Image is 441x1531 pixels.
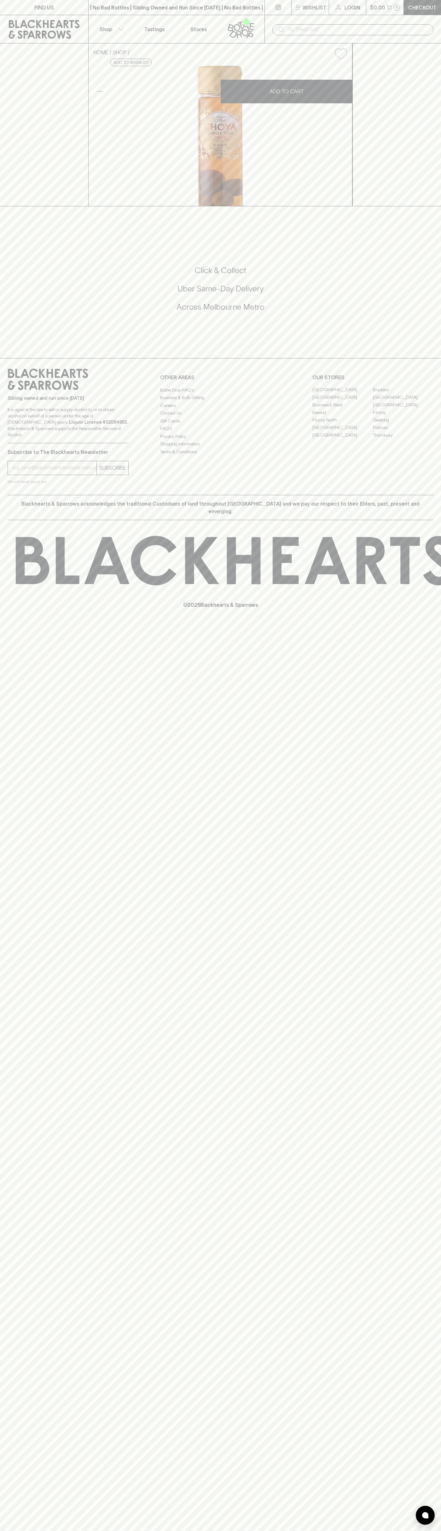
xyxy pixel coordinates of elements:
p: Tastings [144,26,165,33]
a: Braddon [373,386,433,394]
a: Gift Cards [160,417,281,425]
a: Stores [177,15,221,43]
a: [GEOGRAPHIC_DATA] [373,401,433,409]
a: Privacy Policy [160,433,281,440]
div: Call to action block [8,240,433,346]
p: $0.00 [370,4,385,11]
img: 19794.png [89,65,352,206]
a: [GEOGRAPHIC_DATA] [312,432,373,439]
a: Shipping Information [160,440,281,448]
input: Try "Pinot noir" [287,25,428,35]
p: 0 [396,6,398,9]
a: [GEOGRAPHIC_DATA] [312,386,373,394]
a: SHOP [113,49,126,55]
strong: Liquor License #32064953 [69,420,127,425]
a: Fitzroy North [312,416,373,424]
a: [GEOGRAPHIC_DATA] [373,394,433,401]
button: Add to wishlist [110,59,152,66]
p: Login [345,4,360,11]
input: e.g. jane@blackheartsandsparrows.com.au [13,463,96,473]
a: HOME [94,49,108,55]
h5: Uber Same-Day Delivery [8,284,433,294]
h5: Click & Collect [8,265,433,276]
p: SUBSCRIBE [99,464,126,472]
p: It is against the law to sell or supply alcohol to, or to obtain alcohol on behalf of a person un... [8,406,129,438]
a: Careers [160,402,281,409]
p: ADD TO CART [270,88,304,95]
button: Shop [89,15,133,43]
a: Prahran [373,424,433,432]
button: SUBSCRIBE [97,461,128,475]
p: Sibling owned and run since [DATE] [8,395,129,401]
p: FIND US [34,4,54,11]
p: OUR STORES [312,374,433,381]
a: Fitzroy [373,409,433,416]
a: [GEOGRAPHIC_DATA] [312,394,373,401]
img: bubble-icon [422,1512,428,1518]
h5: Across Melbourne Metro [8,302,433,312]
a: Brunswick West [312,401,373,409]
a: Tastings [132,15,177,43]
p: We will never spam you [8,479,129,485]
p: Blackhearts & Sparrows acknowledges the traditional Custodians of land throughout [GEOGRAPHIC_DAT... [12,500,429,515]
a: FAQ's [160,425,281,433]
button: ADD TO CART [221,80,352,103]
p: Stores [190,26,207,33]
p: Subscribe to The Blackhearts Newsletter [8,448,129,456]
p: Wishlist [303,4,327,11]
button: Add to wishlist [332,46,350,62]
a: Geelong [373,416,433,424]
a: Terms & Conditions [160,448,281,456]
a: Elwood [312,409,373,416]
a: Business & Bulk Gifting [160,394,281,402]
p: Shop [100,26,112,33]
a: Contact Us [160,410,281,417]
a: [GEOGRAPHIC_DATA] [312,424,373,432]
a: Bottle Drop FAQ's [160,386,281,394]
p: OTHER AREAS [160,374,281,381]
p: Checkout [408,4,437,11]
a: Thornbury [373,432,433,439]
